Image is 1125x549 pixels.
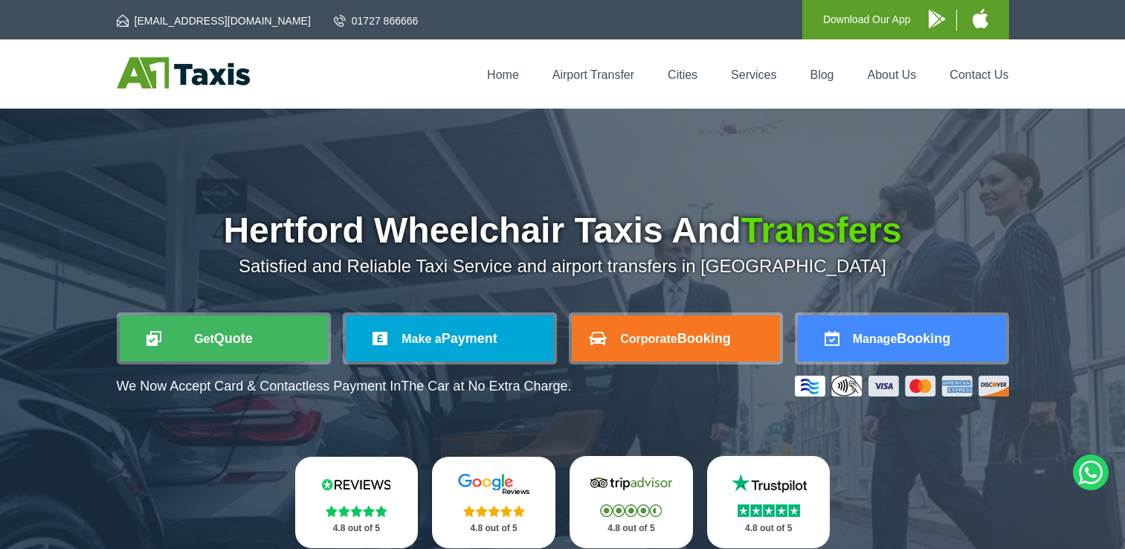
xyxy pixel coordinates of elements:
[620,333,677,345] span: Corporate
[117,256,1009,277] p: Satisfied and Reliable Taxi Service and airport transfers in [GEOGRAPHIC_DATA]
[853,333,897,345] span: Manage
[117,57,250,89] img: A1 Taxis St Albans LTD
[973,9,988,28] img: A1 Taxis iPhone App
[741,211,902,250] span: Transfers
[334,13,419,28] a: 01727 866666
[731,68,776,81] a: Services
[463,505,525,517] img: Stars
[449,473,538,495] img: Google
[950,68,1008,81] a: Contact Us
[600,504,662,517] img: Stars
[487,68,519,81] a: Home
[117,13,311,28] a: [EMAIL_ADDRESS][DOMAIN_NAME]
[120,315,328,362] a: GetQuote
[295,457,419,548] a: Reviews.io Stars 4.8 out of 5
[570,456,693,548] a: Tripadvisor Stars 4.8 out of 5
[724,472,813,495] img: Trustpilot
[738,504,800,517] img: Stars
[117,379,572,394] p: We Now Accept Card & Contactless Payment In
[552,68,634,81] a: Airport Transfer
[723,519,814,538] p: 4.8 out of 5
[117,213,1009,248] h1: Hertford Wheelchair Taxis And
[572,315,780,362] a: CorporateBooking
[868,68,917,81] a: About Us
[432,457,555,548] a: Google Stars 4.8 out of 5
[402,333,441,345] span: Make a
[448,519,539,538] p: 4.8 out of 5
[586,519,677,538] p: 4.8 out of 5
[823,10,911,29] p: Download Our App
[401,379,571,394] span: The Car at No Extra Charge.
[312,473,401,495] img: Reviews.io
[798,315,1006,362] a: ManageBooking
[312,519,402,538] p: 4.8 out of 5
[707,456,831,548] a: Trustpilot Stars 4.8 out of 5
[668,68,697,81] a: Cities
[326,505,387,517] img: Stars
[929,10,945,28] img: A1 Taxis Android App
[795,376,1009,396] img: Credit And Debit Cards
[810,68,834,81] a: Blog
[346,315,554,362] a: Make aPayment
[194,333,214,345] span: Get
[587,472,676,495] img: Tripadvisor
